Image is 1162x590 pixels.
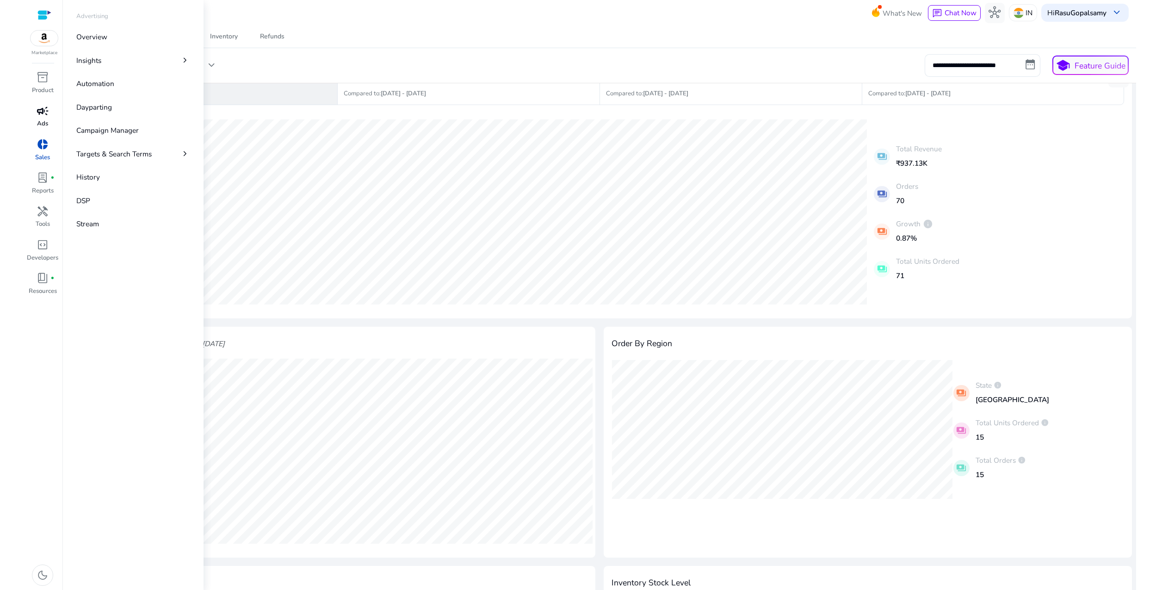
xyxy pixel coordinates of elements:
[945,8,977,18] span: Chat Now
[37,272,49,284] span: book_4
[923,219,933,229] span: info
[260,33,284,40] div: Refunds
[953,460,970,476] mat-icon: payments
[928,5,980,21] button: chatChat Now
[612,578,691,588] h4: Inventory Stock Level
[37,105,49,117] span: campaign
[50,276,55,280] span: fiber_manual_record
[896,143,942,154] p: Total Revenue
[643,89,688,98] b: [DATE] - [DATE]
[1111,6,1123,19] span: keyboard_arrow_down
[37,569,49,581] span: dark_mode
[896,218,933,229] p: Growth
[37,172,49,184] span: lab_profile
[874,224,890,240] mat-icon: payments
[989,6,1001,19] span: hub
[896,233,933,243] p: 0.87%
[31,50,57,56] p: Marketplace
[994,381,1002,390] span: info
[1026,5,1032,21] p: IN
[1018,456,1026,465] span: info
[1041,419,1049,427] span: info
[76,78,114,89] p: Automation
[76,102,112,112] p: Dayparting
[868,89,951,99] p: Compared to:
[26,69,59,103] a: inventory_2Product
[32,86,54,95] p: Product
[75,578,587,588] h4: Refunds
[76,31,107,42] p: Overview
[874,149,890,165] mat-icon: payments
[37,138,49,150] span: donut_small
[896,256,959,267] p: Total Units Ordered
[1056,58,1070,73] span: school
[381,89,426,98] b: [DATE] - [DATE]
[905,89,951,98] b: [DATE] - [DATE]
[1055,8,1106,18] b: RasuGopalsamy
[76,55,101,66] p: Insights
[37,71,49,83] span: inventory_2
[210,33,238,40] div: Inventory
[953,422,970,439] mat-icon: payments
[26,170,59,203] a: lab_profilefiber_manual_recordReports
[35,153,50,162] p: Sales
[37,239,49,251] span: code_blocks
[27,254,58,263] p: Developers
[932,8,942,19] span: chat
[169,339,225,349] span: [DATE] to [DATE]
[883,5,922,21] span: What's New
[76,12,108,21] p: Advertising
[76,218,99,229] p: Stream
[205,59,217,71] span: expand_more
[31,31,58,46] img: amazon.svg
[29,287,57,296] p: Resources
[37,119,48,129] p: Ads
[874,186,890,202] mat-icon: payments
[976,432,1049,442] p: 15
[26,203,59,236] a: handymanTools
[1047,9,1106,16] p: Hi
[50,176,55,180] span: fiber_manual_record
[1052,56,1129,75] button: schoolFeature Guide
[976,455,1026,466] p: Total Orders
[976,394,1049,405] p: [GEOGRAPHIC_DATA]
[180,149,190,159] span: chevron_right
[612,339,672,348] h4: Order By Region
[26,137,59,170] a: donut_smallSales
[874,261,890,277] mat-icon: payments
[26,270,59,304] a: book_4fiber_manual_recordResources
[76,172,100,182] p: History
[32,186,54,196] p: Reports
[606,89,688,99] p: Compared to:
[896,270,959,281] p: 71
[1014,8,1024,18] img: in.svg
[976,469,1026,480] p: 15
[1113,71,1125,83] span: add_circle
[976,417,1049,428] p: Total Units Ordered
[76,195,90,206] p: DSP
[36,220,50,229] p: Tools
[953,385,970,401] mat-icon: payments
[896,158,942,168] p: ₹937.13K
[26,237,59,270] a: code_blocksDevelopers
[180,55,190,65] span: chevron_right
[1075,60,1125,72] p: Feature Guide
[985,3,1005,23] button: hub
[344,89,426,99] p: Compared to:
[26,103,59,136] a: campaignAds
[976,380,1049,391] p: State
[896,181,918,192] p: Orders
[896,195,918,206] p: 70
[76,125,139,136] p: Campaign Manager
[76,149,152,159] p: Targets & Search Terms
[37,205,49,217] span: handyman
